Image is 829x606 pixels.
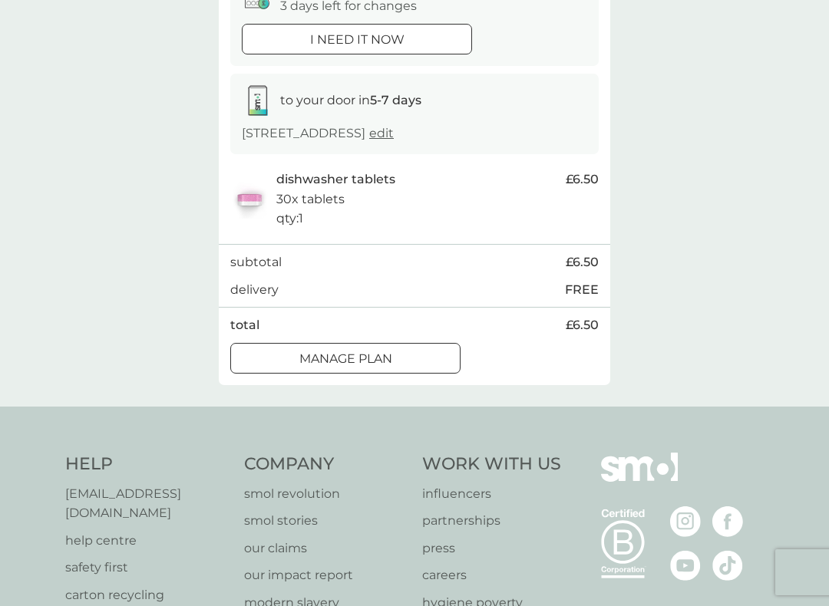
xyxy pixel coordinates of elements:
p: qty : 1 [276,209,303,229]
a: smol revolution [244,484,408,504]
img: visit the smol Tiktok page [712,550,743,581]
p: subtotal [230,252,282,272]
a: safety first [65,558,229,578]
a: smol stories [244,511,408,531]
img: smol [601,453,678,505]
span: £6.50 [566,170,599,189]
a: influencers [422,484,561,504]
a: [EMAIL_ADDRESS][DOMAIN_NAME] [65,484,229,523]
a: carton recycling [65,585,229,605]
button: i need it now [242,24,472,54]
span: £6.50 [566,252,599,272]
a: our claims [244,538,408,558]
img: visit the smol Facebook page [712,506,743,537]
a: press [422,538,561,558]
span: £6.50 [566,315,599,335]
p: 30x tablets [276,189,345,209]
p: dishwasher tablets [276,170,395,189]
h4: Company [244,453,408,476]
a: careers [422,565,561,585]
p: Manage plan [299,349,392,369]
strong: 5-7 days [370,93,421,107]
p: delivery [230,280,279,300]
span: to your door in [280,93,421,107]
a: edit [369,126,394,140]
button: Manage plan [230,343,461,374]
h4: Work With Us [422,453,561,476]
a: our impact report [244,565,408,585]
img: visit the smol Instagram page [670,506,701,537]
a: partnerships [422,511,561,531]
p: FREE [565,280,599,300]
p: [STREET_ADDRESS] [242,124,394,143]
p: total [230,315,259,335]
a: help centre [65,531,229,551]
h4: Help [65,453,229,476]
img: visit the smol Youtube page [670,550,701,581]
p: i need it now [310,30,405,50]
